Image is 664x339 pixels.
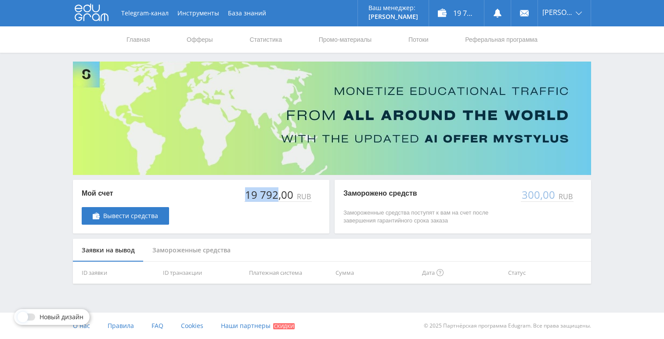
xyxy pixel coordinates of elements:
p: Ваш менеджер: [368,4,418,11]
span: FAQ [152,321,163,330]
div: 19 792,00 [244,189,295,201]
p: Мой счет [82,189,169,198]
th: Дата [419,262,505,284]
span: Новый дизайн [40,313,83,321]
a: FAQ [152,313,163,339]
img: Banner [73,62,591,175]
span: Скидки [273,323,295,329]
span: Правила [108,321,134,330]
div: RUB [295,193,312,200]
span: [PERSON_NAME] [542,9,573,16]
div: RUB [557,193,574,200]
span: Cookies [181,321,203,330]
p: [PERSON_NAME] [368,13,418,20]
a: Правила [108,313,134,339]
p: Замороженные средства поступят к вам на счет после завершения гарантийного срока заказа [343,209,512,225]
div: 300,00 [521,189,557,201]
span: Наши партнеры [221,321,271,330]
a: Промо-материалы [318,26,372,53]
a: Потоки [408,26,429,53]
a: Наши партнеры Скидки [221,313,295,339]
div: © 2025 Партнёрская программа Edugram. Все права защищены. [336,313,591,339]
p: Заморожено средств [343,189,512,198]
th: Статус [505,262,591,284]
a: Статистика [249,26,283,53]
th: Сумма [332,262,419,284]
th: ID транзакции [159,262,246,284]
a: Главная [126,26,151,53]
th: ID заявки [73,262,159,284]
a: Офферы [186,26,214,53]
a: О нас [73,313,90,339]
span: О нас [73,321,90,330]
th: Платежная система [245,262,332,284]
span: Вывести средства [103,212,158,219]
div: Заявки на вывод [73,239,144,262]
a: Cookies [181,313,203,339]
a: Реферальная программа [464,26,538,53]
a: Вывести средства [82,207,169,225]
div: Замороженные средства [144,239,239,262]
